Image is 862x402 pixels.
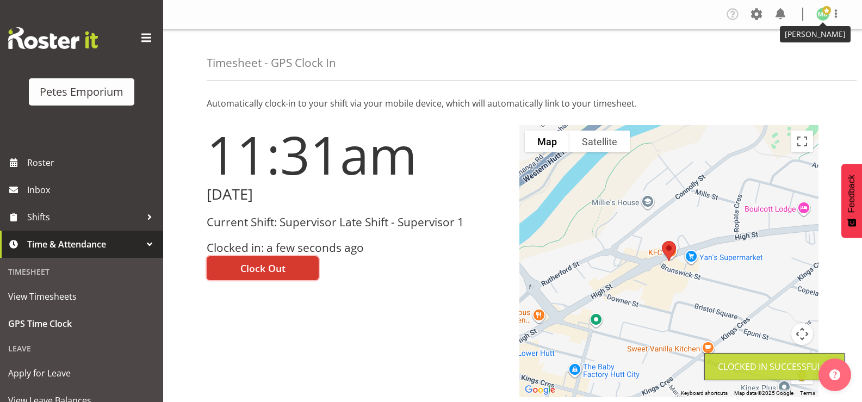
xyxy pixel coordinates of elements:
[240,261,286,275] span: Clock Out
[791,131,813,152] button: Toggle fullscreen view
[207,242,506,254] h3: Clocked in: a few seconds ago
[8,365,155,381] span: Apply for Leave
[27,154,158,171] span: Roster
[847,175,857,213] span: Feedback
[3,360,160,387] a: Apply for Leave
[8,316,155,332] span: GPS Time Clock
[569,131,630,152] button: Show satellite imagery
[27,209,141,225] span: Shifts
[525,131,569,152] button: Show street map
[734,390,793,396] span: Map data ©2025 Google
[8,288,155,305] span: View Timesheets
[207,216,506,228] h3: Current Shift: Supervisor Late Shift - Supervisor 1
[207,256,319,280] button: Clock Out
[718,360,831,373] div: Clocked in Successfully
[816,8,829,21] img: melanie-richardson713.jpg
[3,283,160,310] a: View Timesheets
[40,84,123,100] div: Petes Emporium
[207,57,336,69] h4: Timesheet - GPS Clock In
[207,125,506,184] h1: 11:31am
[3,337,160,360] div: Leave
[27,236,141,252] span: Time & Attendance
[3,261,160,283] div: Timesheet
[681,389,728,397] button: Keyboard shortcuts
[800,390,815,396] a: Terms (opens in new tab)
[207,186,506,203] h2: [DATE]
[791,323,813,345] button: Map camera controls
[207,97,818,110] p: Automatically clock-in to your shift via your mobile device, which will automatically link to you...
[3,310,160,337] a: GPS Time Clock
[8,27,98,49] img: Rosterit website logo
[522,383,558,397] img: Google
[829,369,840,380] img: help-xxl-2.png
[27,182,158,198] span: Inbox
[522,383,558,397] a: Open this area in Google Maps (opens a new window)
[841,164,862,238] button: Feedback - Show survey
